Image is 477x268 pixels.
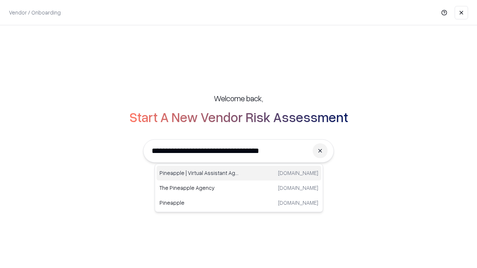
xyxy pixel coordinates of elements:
[9,9,61,16] p: Vendor / Onboarding
[159,199,239,207] p: Pineapple
[159,169,239,177] p: Pineapple | Virtual Assistant Agency
[214,93,263,103] h5: Welcome back,
[278,199,318,207] p: [DOMAIN_NAME]
[129,109,348,124] h2: Start A New Vendor Risk Assessment
[155,164,323,212] div: Suggestions
[159,184,239,192] p: The Pineapple Agency
[278,169,318,177] p: [DOMAIN_NAME]
[278,184,318,192] p: [DOMAIN_NAME]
